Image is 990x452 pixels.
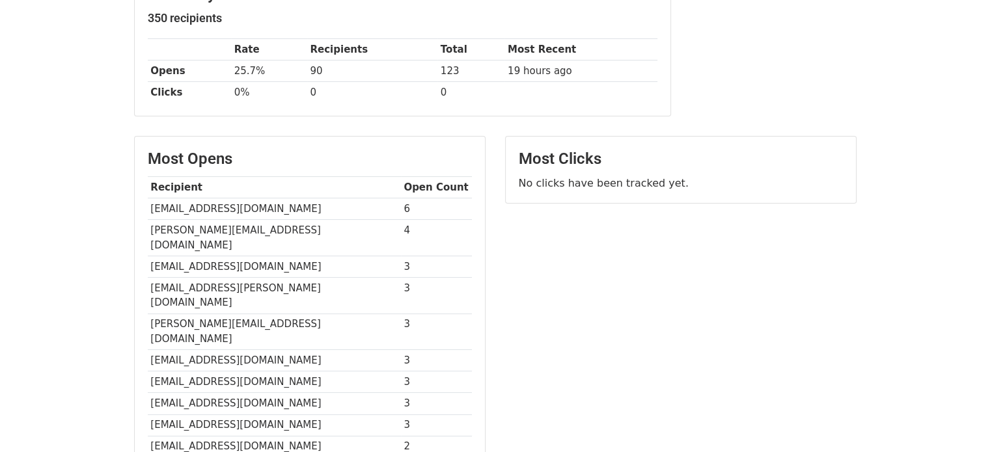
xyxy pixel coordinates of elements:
[307,60,437,82] td: 90
[231,39,307,60] th: Rate
[148,393,401,414] td: [EMAIL_ADDRESS][DOMAIN_NAME]
[401,393,472,414] td: 3
[148,177,401,198] th: Recipient
[148,371,401,393] td: [EMAIL_ADDRESS][DOMAIN_NAME]
[437,39,504,60] th: Total
[148,60,231,82] th: Opens
[504,60,657,82] td: 19 hours ago
[401,278,472,314] td: 3
[437,60,504,82] td: 123
[148,350,401,371] td: [EMAIL_ADDRESS][DOMAIN_NAME]
[401,256,472,277] td: 3
[231,60,307,82] td: 25.7%
[925,390,990,452] div: Widget de chat
[519,176,843,190] p: No clicks have been tracked yet.
[148,414,401,436] td: [EMAIL_ADDRESS][DOMAIN_NAME]
[148,198,401,220] td: [EMAIL_ADDRESS][DOMAIN_NAME]
[148,256,401,277] td: [EMAIL_ADDRESS][DOMAIN_NAME]
[401,177,472,198] th: Open Count
[401,371,472,393] td: 3
[519,150,843,168] h3: Most Clicks
[148,11,657,25] h5: 350 recipients
[401,198,472,220] td: 6
[307,82,437,103] td: 0
[148,313,401,350] td: [PERSON_NAME][EMAIL_ADDRESS][DOMAIN_NAME]
[148,220,401,256] td: [PERSON_NAME][EMAIL_ADDRESS][DOMAIN_NAME]
[231,82,307,103] td: 0%
[401,350,472,371] td: 3
[401,220,472,256] td: 4
[401,414,472,436] td: 3
[148,150,472,168] h3: Most Opens
[504,39,657,60] th: Most Recent
[925,390,990,452] iframe: Chat Widget
[148,278,401,314] td: [EMAIL_ADDRESS][PERSON_NAME][DOMAIN_NAME]
[401,313,472,350] td: 3
[437,82,504,103] td: 0
[148,82,231,103] th: Clicks
[307,39,437,60] th: Recipients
